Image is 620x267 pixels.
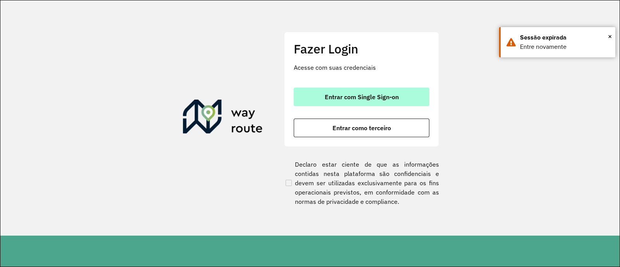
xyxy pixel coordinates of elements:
h2: Fazer Login [294,41,429,56]
button: button [294,119,429,137]
span: Entrar com Single Sign-on [325,94,399,100]
img: Roteirizador AmbevTech [183,100,263,137]
div: Entre novamente [520,42,610,52]
div: Sessão expirada [520,33,610,42]
p: Acesse com suas credenciais [294,63,429,72]
span: Entrar como terceiro [332,125,391,131]
button: button [294,88,429,106]
label: Declaro estar ciente de que as informações contidas nesta plataforma são confidenciais e devem se... [284,160,439,206]
span: × [608,31,612,42]
button: Close [608,31,612,42]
